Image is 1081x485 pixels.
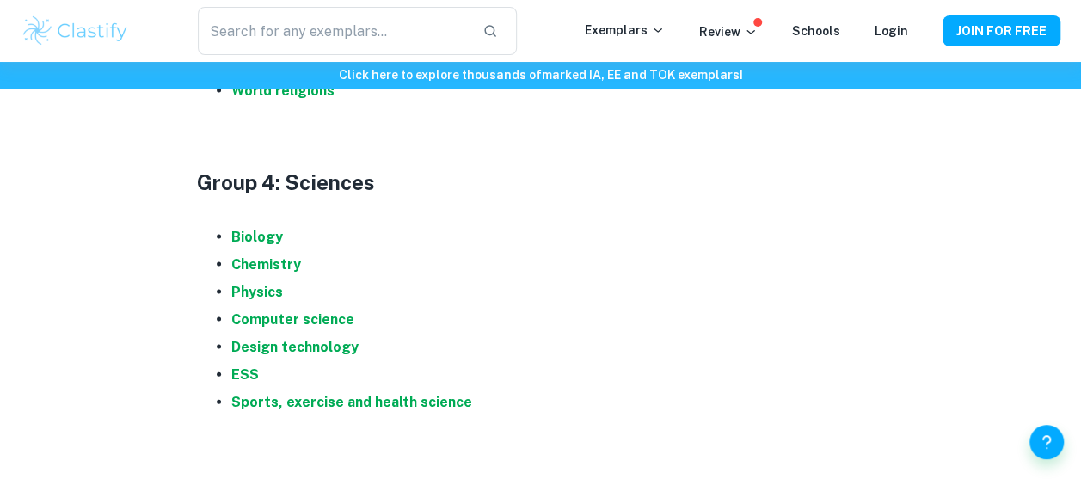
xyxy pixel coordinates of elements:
button: Help and Feedback [1029,425,1064,459]
p: Exemplars [585,21,665,40]
h6: Click here to explore thousands of marked IA, EE and TOK exemplars ! [3,65,1078,84]
a: Physics [231,284,283,300]
a: Chemistry [231,256,301,273]
a: Schools [792,24,840,38]
a: Login [875,24,908,38]
a: World religions [231,83,335,99]
img: Clastify logo [21,14,130,48]
h3: Group 4: Sciences [197,167,885,198]
a: Design technology [231,339,359,355]
a: Computer science [231,311,354,328]
p: Review [699,22,758,41]
a: ESS [231,366,259,383]
a: Biology [231,229,283,245]
button: JOIN FOR FREE [943,15,1060,46]
input: Search for any exemplars... [198,7,468,55]
a: Sports, exercise and health science [231,394,472,410]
